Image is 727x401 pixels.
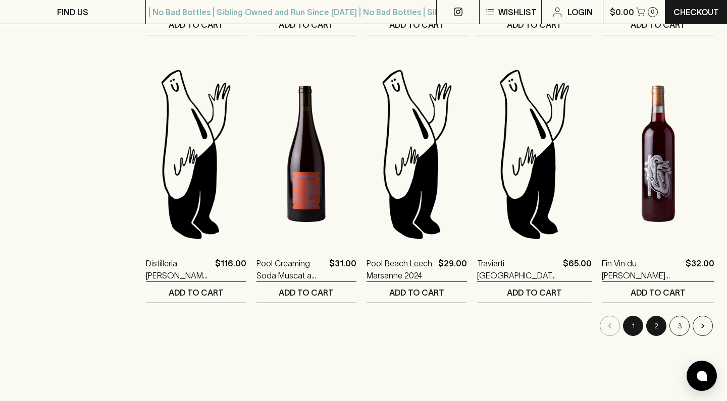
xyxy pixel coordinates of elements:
p: Checkout [673,6,719,18]
p: ADD TO CART [279,19,334,31]
button: Go to next page [693,316,713,336]
button: Go to page 3 [669,316,690,336]
p: $32.00 [686,257,714,281]
button: ADD TO CART [477,282,592,303]
img: Blackhearts & Sparrows Man [477,66,592,242]
button: ADD TO CART [602,282,714,303]
nav: pagination navigation [146,316,714,336]
p: Wishlist [498,6,537,18]
button: ADD TO CART [256,282,357,303]
a: Pool Creaming Soda Muscat a Petit Grain 2024 [256,257,326,281]
p: ADD TO CART [389,287,444,299]
button: ADD TO CART [256,14,357,35]
p: Login [567,6,593,18]
img: Blackhearts & Sparrows Man [146,66,246,242]
p: 0 [651,9,655,15]
p: ADD TO CART [389,19,444,31]
p: $65.00 [563,257,592,281]
a: Traviarti [GEOGRAPHIC_DATA] Nebbiolo 2023 [477,257,559,281]
p: ADD TO CART [169,19,224,31]
p: $31.00 [329,257,356,281]
p: ADD TO CART [507,19,562,31]
p: $29.00 [438,257,467,281]
img: Fin Vin du Rosier Chilled Red 2025 [602,66,714,242]
p: ADD TO CART [507,287,562,299]
button: Go to page 2 [646,316,666,336]
button: page 1 [623,316,643,336]
button: ADD TO CART [367,14,467,35]
img: Blackhearts & Sparrows Man [367,66,467,242]
img: bubble-icon [697,371,707,381]
button: ADD TO CART [146,282,246,303]
a: Pool Beach Leech Marsanne 2024 [367,257,434,281]
button: ADD TO CART [367,282,467,303]
p: ADD TO CART [279,287,334,299]
a: Fin Vin du [PERSON_NAME] Chilled Red 2025 [602,257,682,281]
button: ADD TO CART [477,14,592,35]
p: $0.00 [610,6,634,18]
p: ADD TO CART [631,19,686,31]
button: ADD TO CART [146,14,246,35]
p: $116.00 [215,257,246,281]
button: ADD TO CART [602,14,714,35]
a: Distilleria [PERSON_NAME] Soldatini 500ml [146,257,211,281]
p: ADD TO CART [631,287,686,299]
p: ADD TO CART [169,287,224,299]
img: Pool Creaming Soda Muscat a Petit Grain 2024 [256,66,357,242]
p: FIND US [57,6,88,18]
